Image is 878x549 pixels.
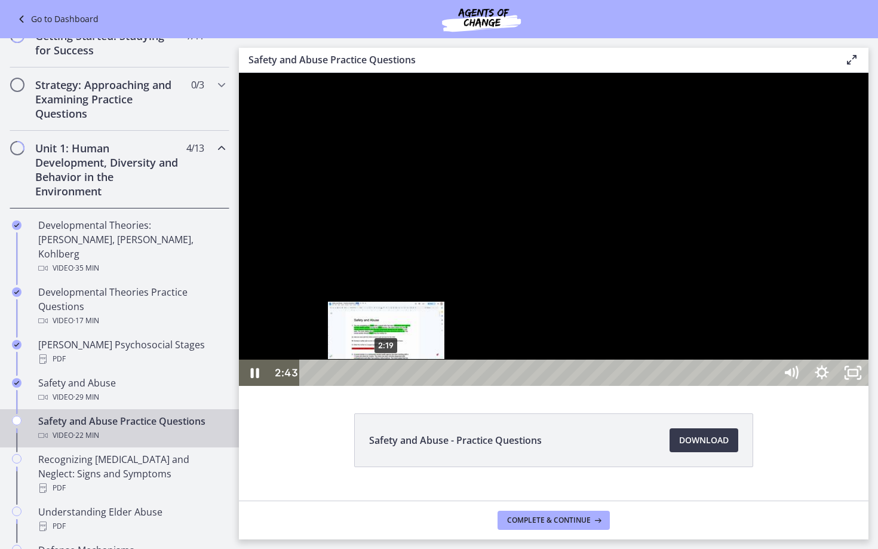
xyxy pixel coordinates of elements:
[35,141,181,198] h2: Unit 1: Human Development, Diversity and Behavior in the Environment
[38,218,225,275] div: Developmental Theories: [PERSON_NAME], [PERSON_NAME], Kohlberg
[38,338,225,366] div: [PERSON_NAME] Psychosocial Stages
[598,287,630,313] button: Unfullscreen
[670,428,738,452] a: Download
[12,378,22,388] i: Completed
[410,5,553,33] img: Agents of Change Social Work Test Prep
[38,452,225,495] div: Recognizing [MEDICAL_DATA] and Neglect: Signs and Symptoms
[12,287,22,297] i: Completed
[38,285,225,328] div: Developmental Theories Practice Questions
[38,352,225,366] div: PDF
[369,433,542,447] span: Safety and Abuse - Practice Questions
[38,505,225,533] div: Understanding Elder Abuse
[14,12,99,26] a: Go to Dashboard
[38,390,225,404] div: Video
[38,261,225,275] div: Video
[38,481,225,495] div: PDF
[536,287,567,313] button: Mute
[239,73,868,386] iframe: Video Lesson
[38,519,225,533] div: PDF
[73,261,99,275] span: · 35 min
[679,433,729,447] span: Download
[38,414,225,443] div: Safety and Abuse Practice Questions
[12,340,22,349] i: Completed
[191,78,204,92] span: 0 / 3
[507,516,591,525] span: Complete & continue
[567,287,598,313] button: Show settings menu
[35,78,181,121] h2: Strategy: Approaching and Examining Practice Questions
[186,141,204,155] span: 4 / 13
[73,390,99,404] span: · 29 min
[38,376,225,404] div: Safety and Abuse
[35,29,181,57] h2: Getting Started: Studying for Success
[38,314,225,328] div: Video
[248,53,825,67] h3: Safety and Abuse Practice Questions
[73,428,99,443] span: · 22 min
[498,511,610,530] button: Complete & continue
[38,428,225,443] div: Video
[73,314,99,328] span: · 17 min
[12,220,22,230] i: Completed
